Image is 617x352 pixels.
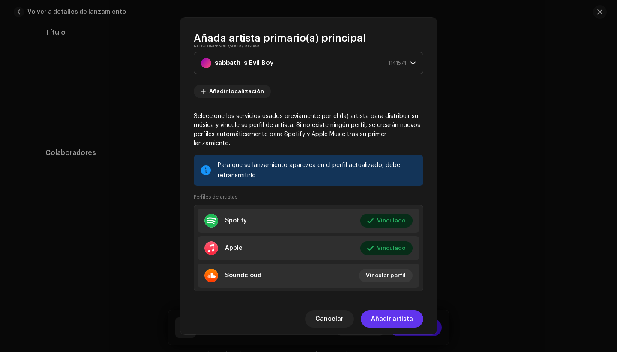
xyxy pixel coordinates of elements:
div: Soundcloud [225,272,261,279]
div: Apple [225,245,243,252]
span: sabbath is Evil Boy [201,52,410,74]
span: Añada artista primario(a) principal [194,31,366,45]
button: Vinculado [360,241,413,255]
label: El nombre del (de la) artista [194,42,263,49]
span: Añadir localización [209,83,264,100]
span: Cancelar [315,310,344,328]
div: Spotify [225,217,247,224]
button: Vincular perfil [359,269,413,282]
span: Añadir artista [371,310,413,328]
button: Vinculado [360,214,413,228]
span: Vinculado [377,240,406,257]
div: dropdown trigger [410,52,416,74]
div: Para que su lanzamiento aparezca en el perfil actualizado, debe retransmitirlo [218,160,416,181]
strong: sabbath is Evil Boy [215,52,273,74]
small: Perfiles de artistas [194,193,237,201]
span: 1141574 [388,52,407,74]
span: Vincular perfil [366,267,406,284]
button: Cancelar [305,310,354,328]
button: Añadir artista [361,310,423,328]
p: Seleccione los servicios usados previamente por el (la) artista para distribuir su música y vincu... [194,112,423,148]
span: Vinculado [377,212,406,229]
button: Añadir localización [194,85,271,98]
